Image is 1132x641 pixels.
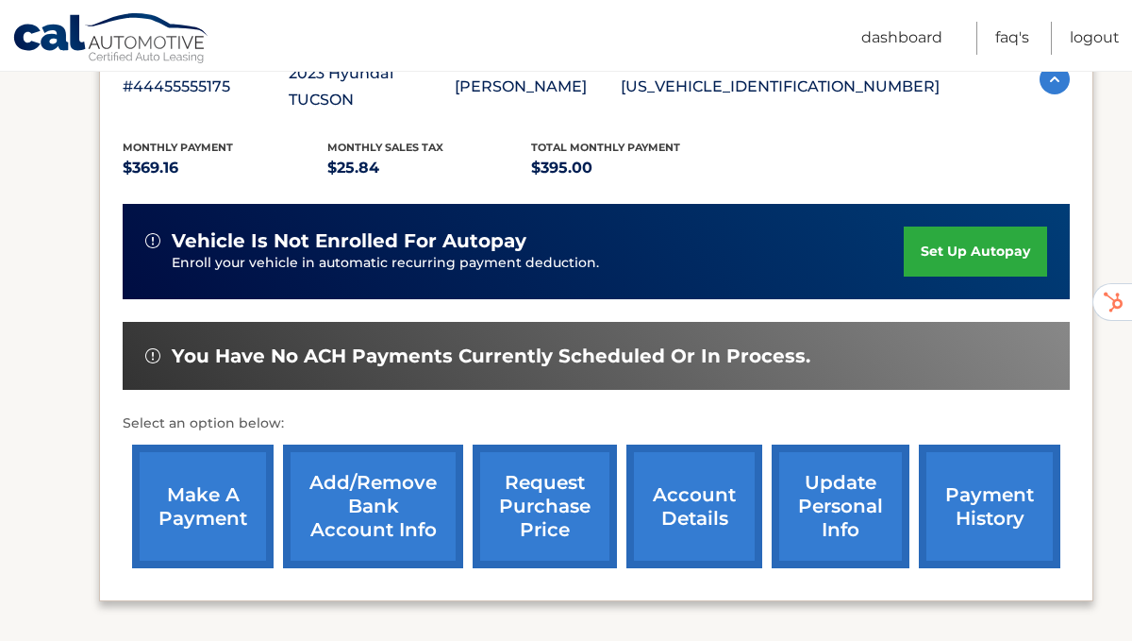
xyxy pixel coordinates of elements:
[473,445,617,568] a: request purchase price
[145,348,160,363] img: alert-white.svg
[995,22,1029,55] a: FAQ's
[327,155,532,181] p: $25.84
[123,141,233,154] span: Monthly Payment
[531,155,736,181] p: $395.00
[172,345,810,368] span: You have no ACH payments currently scheduled or in process.
[123,155,327,181] p: $369.16
[1070,22,1120,55] a: Logout
[626,445,762,568] a: account details
[172,253,904,274] p: Enroll your vehicle in automatic recurring payment deduction.
[123,74,289,100] p: #44455555175
[1040,64,1070,94] img: accordion-active.svg
[904,227,1047,277] a: set up autopay
[145,233,160,248] img: alert-white.svg
[861,22,942,55] a: Dashboard
[919,445,1060,568] a: payment history
[283,445,463,568] a: Add/Remove bank account info
[621,74,940,100] p: [US_VEHICLE_IDENTIFICATION_NUMBER]
[123,413,1070,435] p: Select an option below:
[531,141,680,154] span: Total Monthly Payment
[132,445,274,568] a: make a payment
[12,12,210,67] a: Cal Automotive
[327,141,443,154] span: Monthly sales Tax
[172,229,526,253] span: vehicle is not enrolled for autopay
[289,60,455,113] p: 2023 Hyundai TUCSON
[772,445,909,568] a: update personal info
[455,74,621,100] p: [PERSON_NAME]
